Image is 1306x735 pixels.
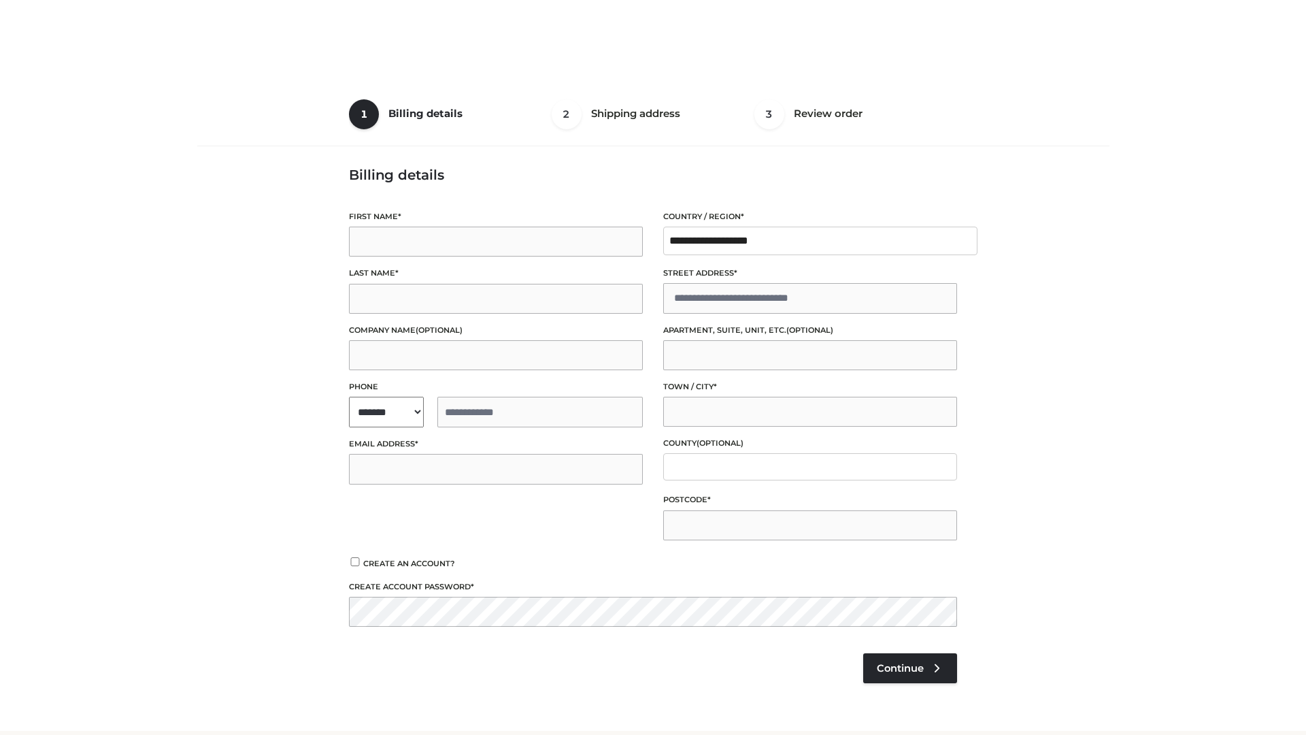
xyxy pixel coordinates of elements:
label: County [663,437,957,450]
label: Company name [349,324,643,337]
label: Country / Region [663,210,957,223]
span: Shipping address [591,107,680,120]
a: Continue [863,653,957,683]
span: (optional) [416,325,463,335]
label: Street address [663,267,957,280]
label: First name [349,210,643,223]
label: Create account password [349,581,957,593]
span: Review order [794,107,863,120]
h3: Billing details [349,167,957,183]
span: 3 [754,99,784,129]
span: 2 [552,99,582,129]
span: (optional) [786,325,833,335]
label: Last name [349,267,643,280]
span: Continue [877,662,924,674]
span: Create an account? [363,559,455,568]
input: Create an account? [349,557,361,566]
label: Apartment, suite, unit, etc. [663,324,957,337]
label: Postcode [663,493,957,506]
span: Billing details [388,107,463,120]
span: 1 [349,99,379,129]
label: Email address [349,438,643,451]
label: Phone [349,380,643,393]
label: Town / City [663,380,957,393]
span: (optional) [697,438,743,448]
